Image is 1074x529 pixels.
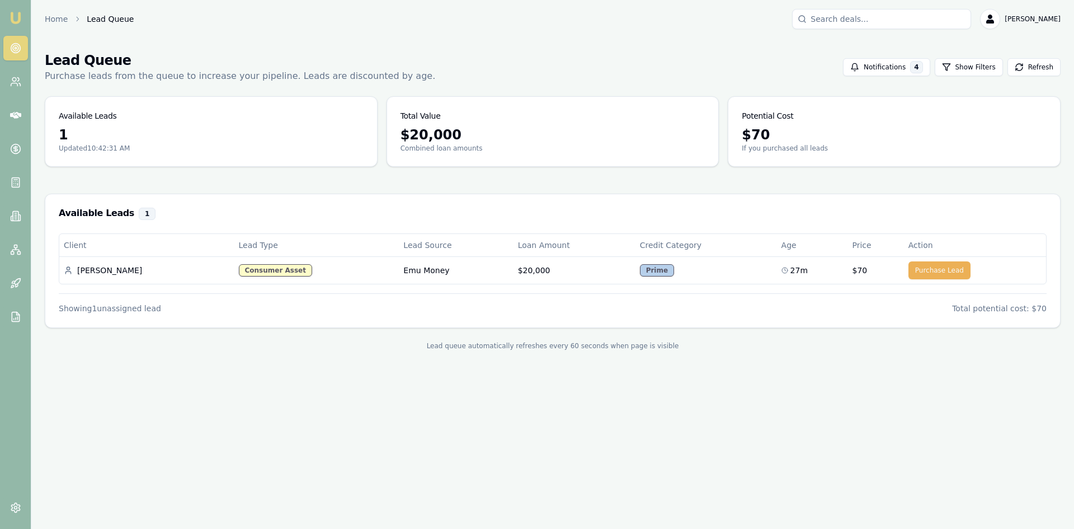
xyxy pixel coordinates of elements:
h1: Lead Queue [45,52,435,69]
th: Action [904,234,1046,256]
img: emu-icon-u.png [9,11,22,25]
p: If you purchased all leads [742,144,1047,153]
div: Total potential cost: $70 [952,303,1047,314]
th: Credit Category [635,234,777,256]
button: Refresh [1007,58,1061,76]
span: Lead Queue [87,13,134,25]
button: Purchase Lead [908,261,971,279]
h3: Available Leads [59,110,117,121]
div: 1 [59,126,364,144]
p: Combined loan amounts [401,144,705,153]
a: Home [45,13,68,25]
div: Showing 1 unassigned lead [59,303,161,314]
div: Consumer Asset [239,264,312,277]
th: Price [847,234,903,256]
h3: Total Value [401,110,441,121]
div: Prime [640,264,674,277]
h3: Available Leads [59,208,1047,220]
div: $ 70 [742,126,1047,144]
span: 27m [790,265,808,276]
button: Show Filters [935,58,1003,76]
h3: Potential Cost [742,110,793,121]
th: Loan Amount [514,234,635,256]
div: 4 [910,61,922,73]
div: $ 20,000 [401,126,705,144]
div: 1 [139,208,156,220]
th: Client [59,234,234,256]
button: Notifications4 [843,58,930,76]
input: Search deals [792,9,971,29]
nav: breadcrumb [45,13,134,25]
th: Age [777,234,848,256]
th: Lead Type [234,234,399,256]
p: Updated 10:42:31 AM [59,144,364,153]
div: [PERSON_NAME] [64,265,230,276]
span: [PERSON_NAME] [1005,15,1061,24]
td: Emu Money [399,256,513,284]
div: Lead queue automatically refreshes every 60 seconds when page is visible [45,341,1061,350]
span: $70 [852,265,867,276]
td: $20,000 [514,256,635,284]
th: Lead Source [399,234,513,256]
p: Purchase leads from the queue to increase your pipeline. Leads are discounted by age. [45,69,435,83]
